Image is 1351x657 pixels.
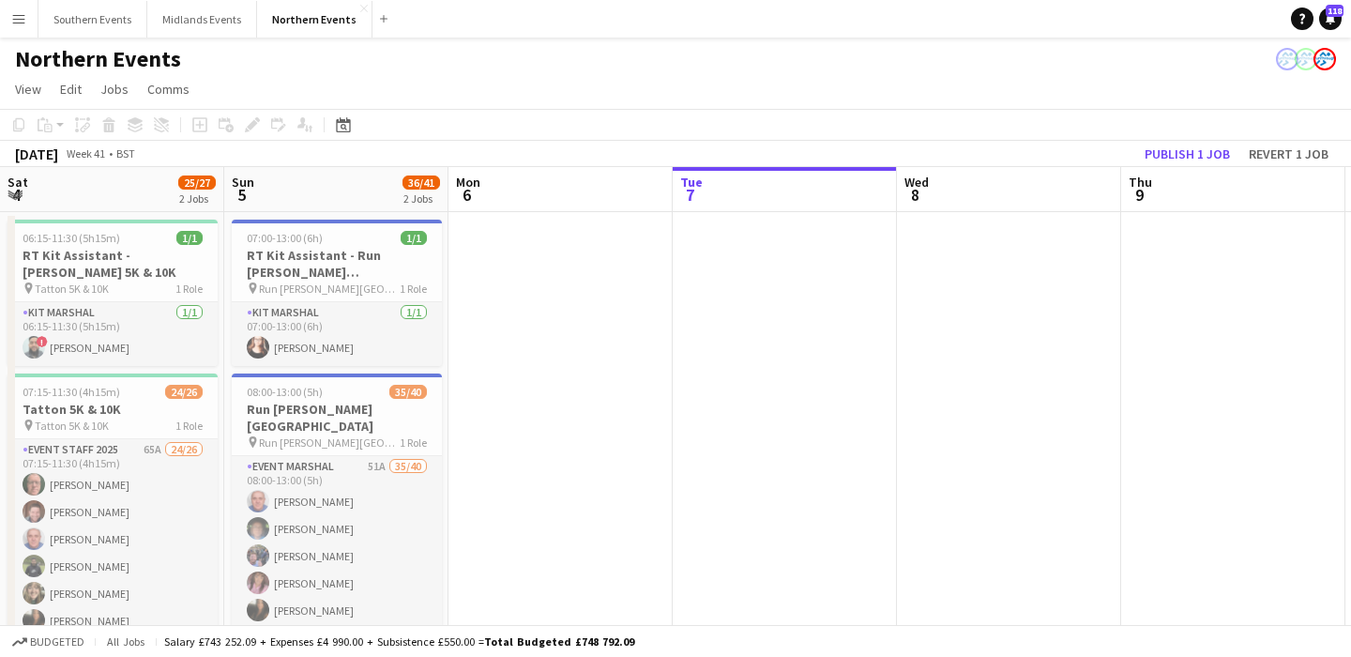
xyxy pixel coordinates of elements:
app-job-card: 06:15-11:30 (5h15m)1/1RT Kit Assistant - [PERSON_NAME] 5K & 10K Tatton 5K & 10K1 RoleKit Marshal1... [8,220,218,366]
a: 118 [1319,8,1342,30]
app-job-card: 08:00-13:00 (5h)35/40Run [PERSON_NAME][GEOGRAPHIC_DATA] Run [PERSON_NAME][GEOGRAPHIC_DATA]1 RoleE... [232,374,442,651]
span: All jobs [103,634,148,649]
span: Run [PERSON_NAME][GEOGRAPHIC_DATA] [259,435,400,450]
h1: Northern Events [15,45,181,73]
app-job-card: 07:00-13:00 (6h)1/1RT Kit Assistant - Run [PERSON_NAME][GEOGRAPHIC_DATA] Run [PERSON_NAME][GEOGRA... [232,220,442,366]
span: Tatton 5K & 10K [35,419,109,433]
div: Salary £743 252.09 + Expenses £4 990.00 + Subsistence £550.00 = [164,634,634,649]
button: Midlands Events [147,1,257,38]
span: 8 [902,184,929,206]
a: Comms [140,77,197,101]
a: Jobs [93,77,136,101]
span: 1 Role [175,419,203,433]
span: Total Budgeted £748 792.09 [484,634,634,649]
div: [DATE] [15,145,58,163]
span: 07:15-11:30 (4h15m) [23,385,120,399]
span: Edit [60,81,82,98]
a: Edit [53,77,89,101]
button: Publish 1 job [1137,142,1237,166]
a: View [8,77,49,101]
span: Sat [8,174,28,191]
span: Mon [456,174,480,191]
app-card-role: Kit Marshal1/107:00-13:00 (6h)[PERSON_NAME] [232,302,442,366]
span: 1 Role [400,435,427,450]
span: 5 [229,184,254,206]
button: Budgeted [9,632,87,652]
span: 6 [453,184,480,206]
span: 35/40 [389,385,427,399]
span: 1 Role [175,282,203,296]
div: 2 Jobs [179,191,215,206]
app-user-avatar: RunThrough Events [1276,48,1298,70]
app-user-avatar: RunThrough Events [1295,48,1317,70]
span: Wed [904,174,929,191]
span: Thu [1129,174,1152,191]
h3: Tatton 5K & 10K [8,401,218,418]
span: 7 [677,184,703,206]
span: Jobs [100,81,129,98]
div: BST [116,146,135,160]
span: 25/27 [178,176,216,190]
span: 1/1 [176,231,203,245]
span: ! [37,336,48,347]
button: Revert 1 job [1241,142,1336,166]
span: View [15,81,41,98]
h3: RT Kit Assistant - Run [PERSON_NAME][GEOGRAPHIC_DATA] [232,247,442,281]
span: Comms [147,81,190,98]
span: 1/1 [401,231,427,245]
span: Week 41 [62,146,109,160]
h3: Run [PERSON_NAME][GEOGRAPHIC_DATA] [232,401,442,435]
span: 9 [1126,184,1152,206]
span: Sun [232,174,254,191]
app-card-role: Kit Marshal1/106:15-11:30 (5h15m)![PERSON_NAME] [8,302,218,366]
app-job-card: 07:15-11:30 (4h15m)24/26Tatton 5K & 10K Tatton 5K & 10K1 RoleEvent Staff 202565A24/2607:15-11:30 ... [8,374,218,651]
div: 2 Jobs [403,191,439,206]
span: 4 [5,184,28,206]
span: Tatton 5K & 10K [35,282,109,296]
h3: RT Kit Assistant - [PERSON_NAME] 5K & 10K [8,247,218,281]
span: Run [PERSON_NAME][GEOGRAPHIC_DATA] [259,282,400,296]
span: 06:15-11:30 (5h15m) [23,231,120,245]
span: 08:00-13:00 (5h) [247,385,323,399]
span: Tue [680,174,703,191]
span: 118 [1326,5,1343,17]
app-user-avatar: RunThrough Events [1313,48,1336,70]
span: 1 Role [400,282,427,296]
span: Budgeted [30,635,84,649]
button: Southern Events [38,1,147,38]
button: Northern Events [257,1,372,38]
span: 24/26 [165,385,203,399]
span: 36/41 [402,176,440,190]
span: 07:00-13:00 (6h) [247,231,323,245]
